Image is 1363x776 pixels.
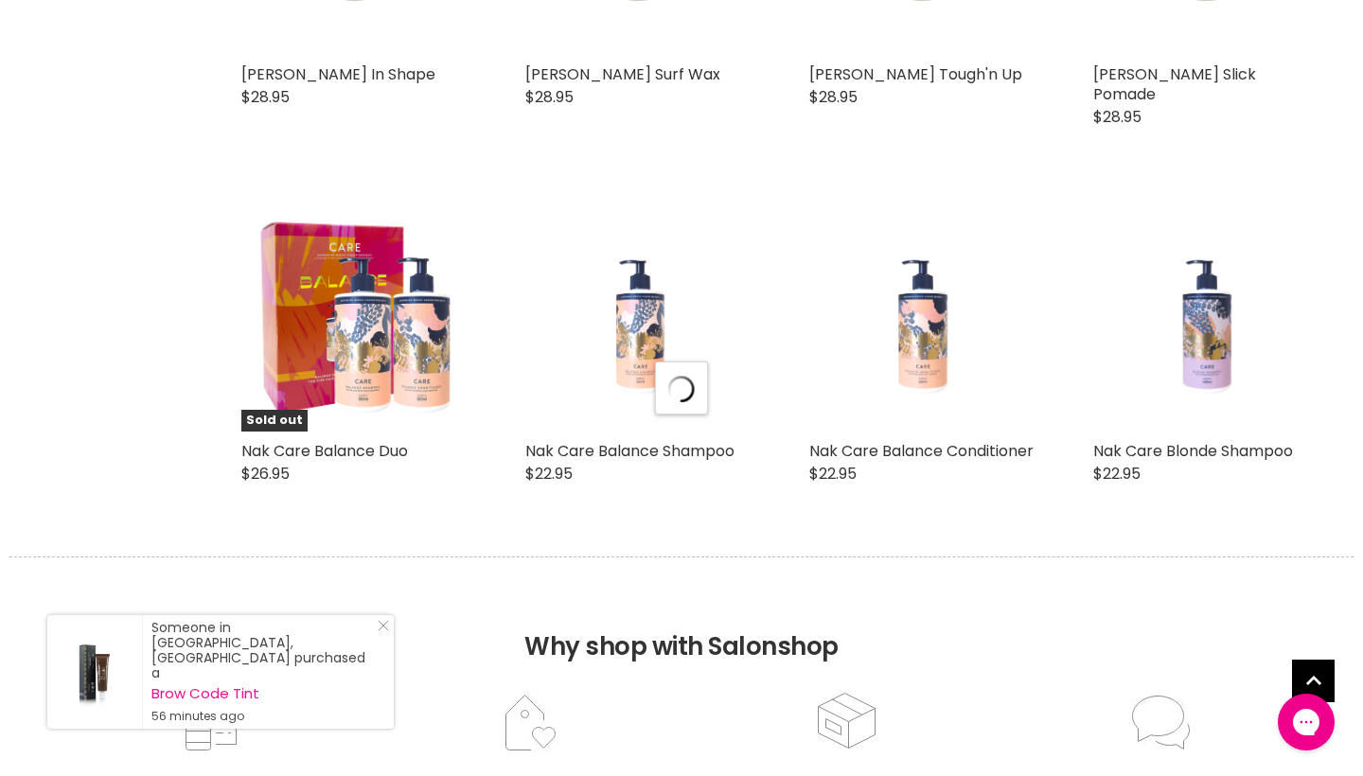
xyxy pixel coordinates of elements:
[241,63,435,85] a: [PERSON_NAME] In Shape
[525,204,752,432] a: Nak Care Balance Shampoo
[809,440,1034,462] a: Nak Care Balance Conditioner
[1093,204,1320,432] a: Nak Care Blonde Shampoo
[378,620,389,631] svg: Close Icon
[241,204,469,432] img: Nak Care Balance Duo
[1180,204,1233,432] img: Nak Care Blonde Shampoo
[241,204,469,432] a: Nak Care Balance Duo Nak Care Balance Duo Sold out
[809,463,857,485] span: $22.95
[9,556,1354,690] h2: Why shop with Salonshop
[47,615,142,729] a: Visit product page
[241,440,408,462] a: Nak Care Balance Duo
[525,63,720,85] a: [PERSON_NAME] Surf Wax
[809,86,858,108] span: $28.95
[151,709,375,724] small: 56 minutes ago
[1268,687,1344,757] iframe: Gorgias live chat messenger
[809,204,1036,432] a: Nak Care Balance Conditioner
[370,620,389,639] a: Close Notification
[151,620,375,724] div: Someone in [GEOGRAPHIC_DATA], [GEOGRAPHIC_DATA] purchased a
[1093,463,1141,485] span: $22.95
[809,63,1022,85] a: [PERSON_NAME] Tough'n Up
[525,463,573,485] span: $22.95
[241,463,290,485] span: $26.95
[1093,440,1293,462] a: Nak Care Blonde Shampoo
[1292,660,1335,702] a: Back to top
[525,440,735,462] a: Nak Care Balance Shampoo
[525,86,574,108] span: $28.95
[241,86,290,108] span: $28.95
[241,410,308,432] span: Sold out
[1292,660,1335,709] span: Back to top
[1093,106,1142,128] span: $28.95
[1093,63,1256,105] a: [PERSON_NAME] Slick Pomade
[896,204,949,432] img: Nak Care Balance Conditioner
[611,204,665,432] img: Nak Care Balance Shampoo
[151,686,375,701] a: Brow Code Tint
